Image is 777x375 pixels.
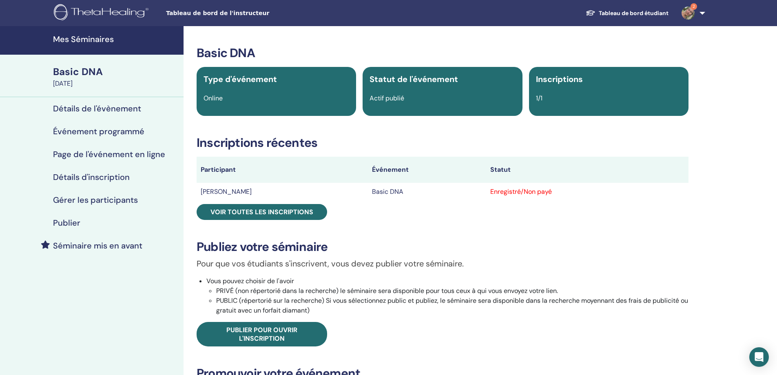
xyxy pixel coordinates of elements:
[197,322,327,346] a: Publier pour ouvrir l'inscription
[536,94,542,102] span: 1/1
[204,94,223,102] span: Online
[691,3,697,10] span: 2
[197,257,688,270] p: Pour que vos étudiants s'inscrivent, vous devez publier votre séminaire.
[197,135,688,150] h3: Inscriptions récentes
[749,347,769,367] div: Open Intercom Messenger
[53,195,138,205] h4: Gérer les participants
[53,34,179,44] h4: Mes Séminaires
[536,74,583,84] span: Inscriptions
[48,65,184,89] a: Basic DNA[DATE]
[210,208,313,216] span: Voir toutes les inscriptions
[226,326,297,343] span: Publier pour ouvrir l'inscription
[370,74,458,84] span: Statut de l'événement
[197,157,368,183] th: Participant
[53,126,144,136] h4: Événement programmé
[197,240,688,254] h3: Publiez votre séminaire
[206,276,688,315] li: Vous pouvez choisir de l'avoir
[54,4,151,22] img: logo.png
[586,9,595,16] img: graduation-cap-white.svg
[53,65,179,79] div: Basic DNA
[490,187,684,197] div: Enregistré/Non payé
[53,79,179,89] div: [DATE]
[197,183,368,201] td: [PERSON_NAME]
[204,74,277,84] span: Type d'événement
[53,104,141,113] h4: Détails de l'évènement
[53,241,142,251] h4: Séminaire mis en avant
[53,172,130,182] h4: Détails d'inscription
[197,204,327,220] a: Voir toutes les inscriptions
[216,286,688,296] li: PRIVÉ (non répertorié dans la recherche) le séminaire sera disponible pour tous ceux à qui vous e...
[53,218,80,228] h4: Publier
[370,94,404,102] span: Actif publié
[216,296,688,315] li: PUBLIC (répertorié sur la recherche) Si vous sélectionnez public et publiez, le séminaire sera di...
[368,183,486,201] td: Basic DNA
[166,9,288,18] span: Tableau de bord de l'instructeur
[579,6,675,21] a: Tableau de bord étudiant
[53,149,165,159] h4: Page de l'événement en ligne
[368,157,486,183] th: Événement
[197,46,688,60] h3: Basic DNA
[682,7,695,20] img: default.jpg
[486,157,688,183] th: Statut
